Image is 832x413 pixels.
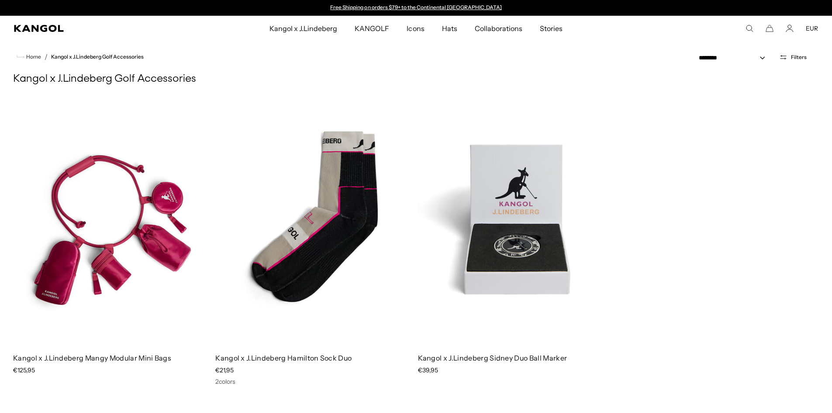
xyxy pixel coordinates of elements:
[14,25,178,32] a: Kangol
[330,4,502,10] a: Free Shipping on orders $79+ to the Continental [GEOGRAPHIC_DATA]
[261,16,346,41] a: Kangol x J.Lindeberg
[806,24,818,32] button: EUR
[51,54,144,60] a: Kangol x J.Lindeberg Golf Accessories
[269,16,338,41] span: Kangol x J.Lindeberg
[398,16,433,41] a: Icons
[13,73,819,86] h1: Kangol x J.Lindeberg Golf Accessories
[766,24,773,32] button: Cart
[433,16,466,41] a: Hats
[17,53,41,61] a: Home
[215,366,234,374] span: €21,95
[418,366,438,374] span: €39,95
[215,354,352,362] a: Kangol x J.Lindeberg Hamilton Sock Duo
[355,16,389,41] span: KANGOLF
[346,16,398,41] a: KANGOLF
[791,54,807,60] span: Filters
[326,4,506,11] div: 1 of 2
[13,354,171,362] a: Kangol x J.Lindeberg Mangy Modular Mini Bags
[531,16,571,41] a: Stories
[418,354,567,362] a: Kangol x J.Lindeberg Sidney Duo Ball Marker
[418,96,617,346] img: Kangol x J.Lindeberg Sidney Duo Ball Marker
[442,16,457,41] span: Hats
[475,16,522,41] span: Collaborations
[540,16,563,41] span: Stories
[466,16,531,41] a: Collaborations
[786,24,794,32] a: Account
[746,24,753,32] summary: Search here
[13,366,35,374] span: €125,95
[326,4,506,11] slideshow-component: Announcement bar
[407,16,424,41] span: Icons
[695,53,774,62] select: Sort by: Featured
[215,378,414,385] div: 2 colors
[24,54,41,60] span: Home
[774,53,812,61] button: Open filters
[41,52,48,62] li: /
[13,96,212,346] img: Kangol x J.Lindeberg Mangy Modular Mini Bags
[215,96,414,346] img: Kangol x J.Lindeberg Hamilton Sock Duo
[326,4,506,11] div: Announcement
